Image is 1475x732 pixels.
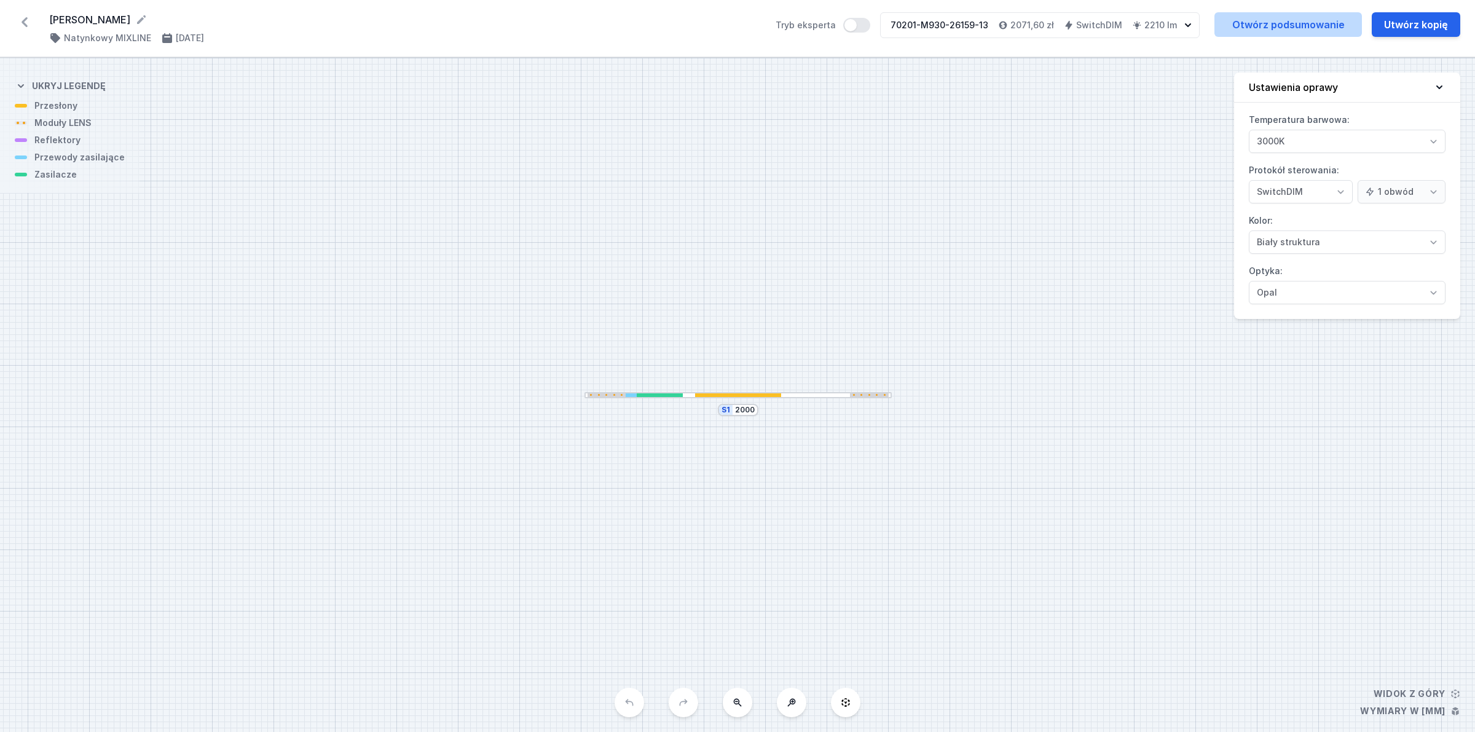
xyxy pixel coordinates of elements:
[15,70,106,100] button: Ukryj legendę
[843,18,870,33] button: Tryb eksperta
[1249,281,1445,304] select: Optyka:
[1372,12,1460,37] button: Utwórz kopię
[735,405,755,415] input: Wymiar [mm]
[176,32,204,44] h4: [DATE]
[32,80,106,92] h4: Ukryj legendę
[1076,19,1122,31] h4: SwitchDIM
[1249,230,1445,254] select: Kolor:
[135,14,147,26] button: Edytuj nazwę projektu
[64,32,151,44] h4: Natynkowy MIXLINE
[891,19,988,31] div: 70201-M930-26159-13
[1234,73,1460,103] button: Ustawienia oprawy
[1249,160,1445,203] label: Protokół sterowania:
[1214,12,1362,37] a: Otwórz podsumowanie
[880,12,1200,38] button: 70201-M930-26159-132071,60 złSwitchDIM2210 lm
[1249,180,1353,203] select: Protokół sterowania:
[1249,110,1445,153] label: Temperatura barwowa:
[1249,130,1445,153] select: Temperatura barwowa:
[1358,180,1445,203] select: Protokół sterowania:
[49,12,761,27] form: [PERSON_NAME]
[1144,19,1177,31] h4: 2210 lm
[1010,19,1054,31] h4: 2071,60 zł
[1249,261,1445,304] label: Optyka:
[1249,80,1338,95] h4: Ustawienia oprawy
[1249,211,1445,254] label: Kolor:
[776,18,870,33] label: Tryb eksperta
